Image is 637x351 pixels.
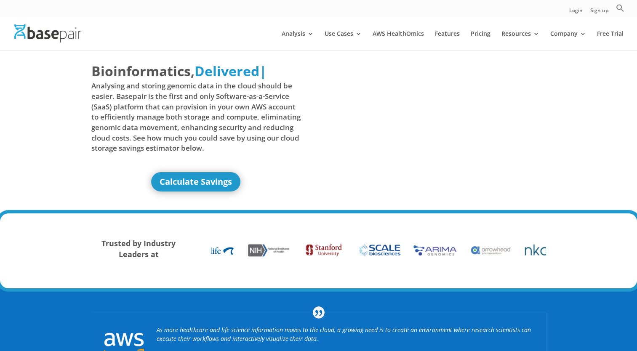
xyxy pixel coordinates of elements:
[616,4,624,12] svg: Search
[14,24,81,43] img: Basepair
[616,4,624,17] a: Search Icon Link
[157,326,531,343] i: As more healthcare and life science information moves to the cloud, a growing need is to create a...
[590,8,608,17] a: Sign up
[435,31,460,51] a: Features
[325,61,535,179] iframe: Basepair - NGS Analysis Simplified
[471,31,490,51] a: Pricing
[569,8,583,17] a: Login
[373,31,424,51] a: AWS HealthOmics
[151,172,240,191] a: Calculate Savings
[325,31,362,51] a: Use Cases
[91,81,301,153] span: Analysing and storing genomic data in the cloud should be easier. Basepair is the first and only ...
[550,31,586,51] a: Company
[501,31,539,51] a: Resources
[282,31,314,51] a: Analysis
[195,62,259,80] span: Delivered
[91,61,195,81] span: Bioinformatics,
[101,238,176,259] strong: Trusted by Industry Leaders at
[597,31,624,51] a: Free Trial
[259,62,267,80] span: |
